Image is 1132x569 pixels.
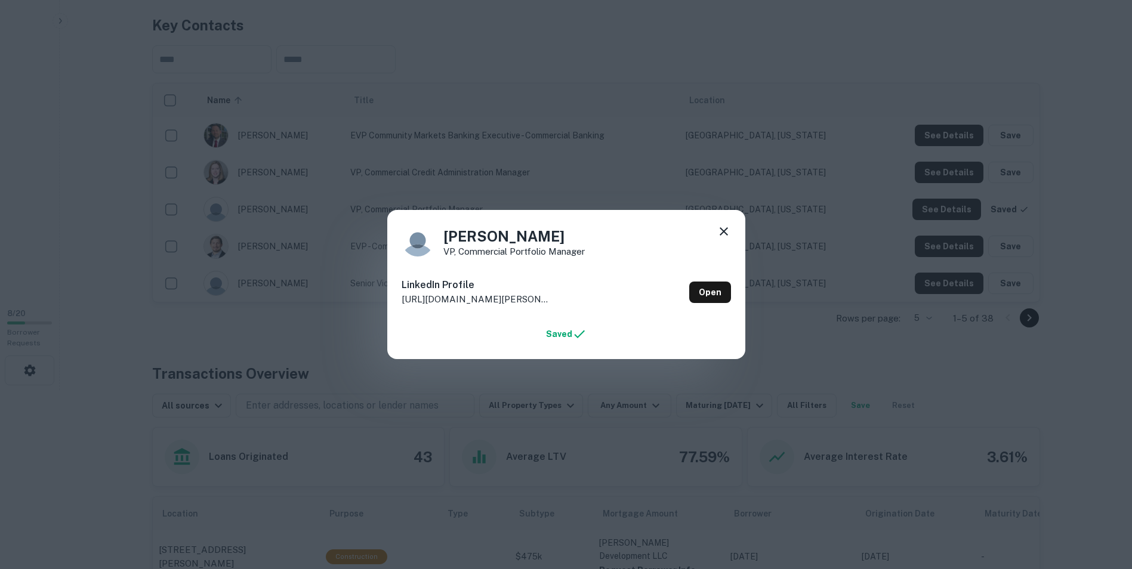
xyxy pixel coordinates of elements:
p: [URL][DOMAIN_NAME][PERSON_NAME] [402,292,551,307]
iframe: Chat Widget [1072,474,1132,531]
img: 9c8pery4andzj6ohjkjp54ma2 [402,224,434,256]
h4: [PERSON_NAME] [443,225,585,247]
p: VP, Commercial Portfolio Manager [443,247,585,256]
a: Saved [402,323,731,345]
a: Open [689,282,731,303]
h6: LinkedIn Profile [402,278,551,292]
